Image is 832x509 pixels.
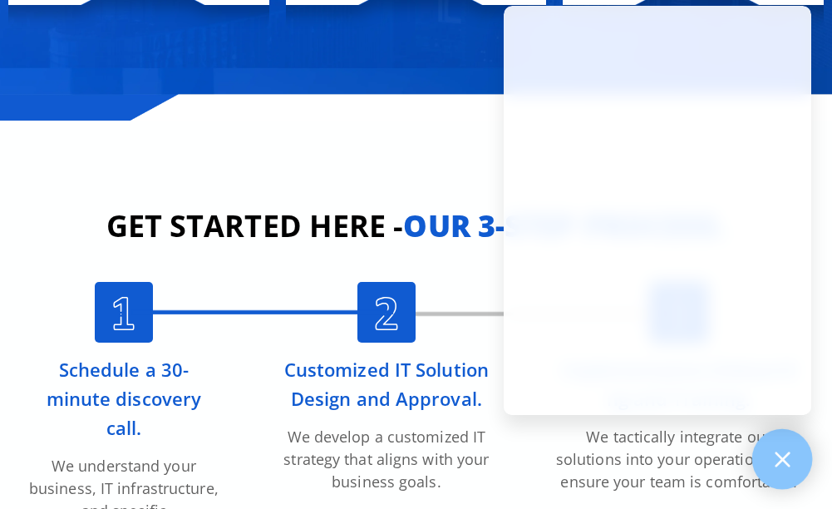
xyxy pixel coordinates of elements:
strong: Our 3-step process. [403,205,726,246]
p: We tactically integrate our solutions into your operations and ensure your team is comfortable. [556,426,802,493]
iframe: Chatgenie Messenger [504,6,811,415]
img: Process divider [132,310,393,314]
p: We develop a customized IT strategy that aligns with your business goals. [276,426,496,493]
span: Schedule a 30-minute discovery call. [47,357,202,440]
span: Customized IT Solution Design and Approval. [284,357,489,411]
